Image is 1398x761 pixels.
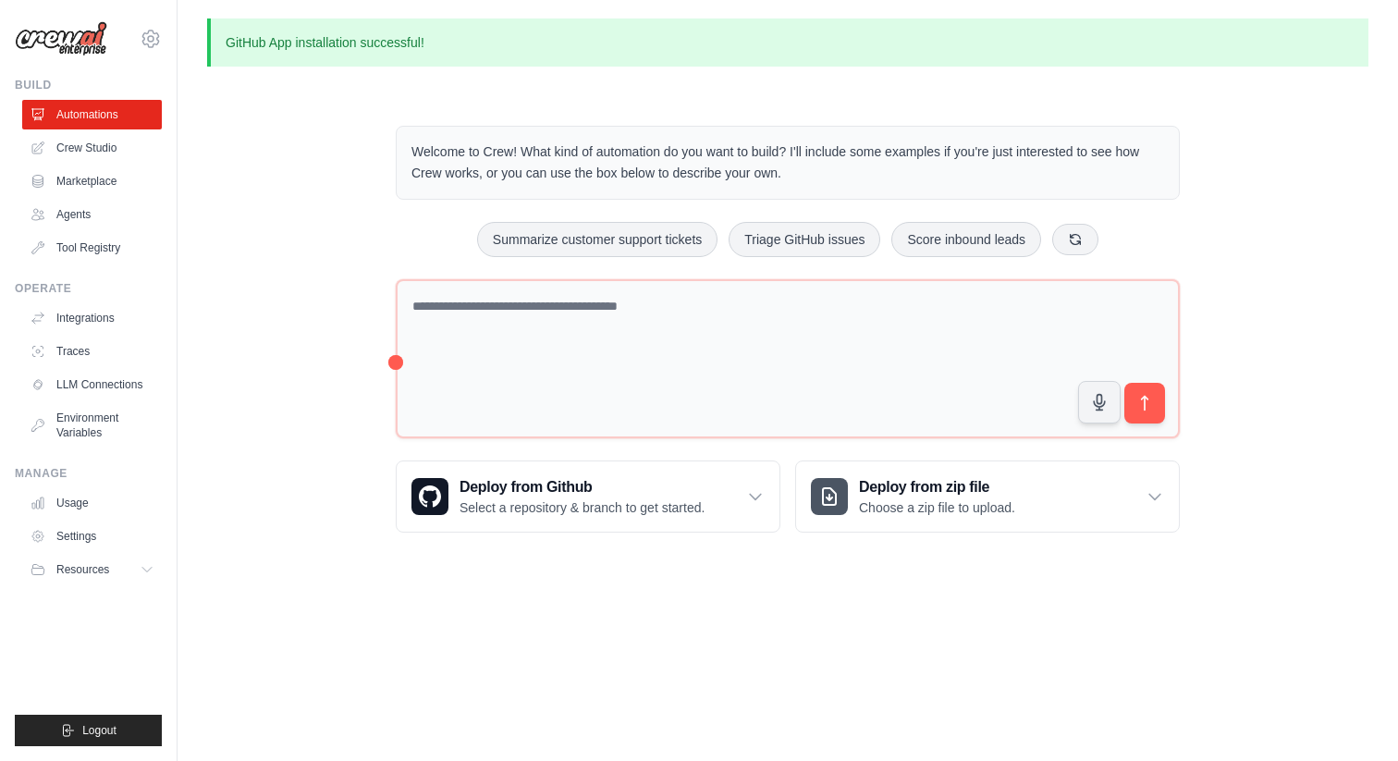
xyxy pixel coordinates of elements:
a: Integrations [22,303,162,333]
p: Welcome to Crew! What kind of automation do you want to build? I'll include some examples if you'... [411,141,1164,184]
span: Logout [82,723,116,738]
button: Close walkthrough [1342,592,1355,606]
div: Manage [15,466,162,481]
h3: Create an automation [1045,616,1331,641]
button: Score inbound leads [891,222,1041,257]
a: Environment Variables [22,403,162,448]
button: Triage GitHub issues [729,222,880,257]
div: Operate [15,281,162,296]
a: Crew Studio [22,133,162,163]
span: Step 1 [1059,595,1097,609]
p: Select a repository & branch to get started. [460,498,705,517]
a: Automations [22,100,162,129]
h3: Deploy from Github [460,476,705,498]
div: Build [15,78,162,92]
button: Resources [22,555,162,584]
p: Describe the automation you want to build, select an example option, or use the microphone to spe... [1045,648,1331,708]
a: Marketplace [22,166,162,196]
img: Logo [15,21,107,56]
a: Settings [22,522,162,551]
a: LLM Connections [22,370,162,399]
button: Summarize customer support tickets [477,222,717,257]
a: Traces [22,337,162,366]
span: Resources [56,562,109,577]
h3: Deploy from zip file [859,476,1015,498]
p: GitHub App installation successful! [207,18,1368,67]
button: Logout [15,715,162,746]
a: Agents [22,200,162,229]
a: Tool Registry [22,233,162,263]
p: Choose a zip file to upload. [859,498,1015,517]
a: Usage [22,488,162,518]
